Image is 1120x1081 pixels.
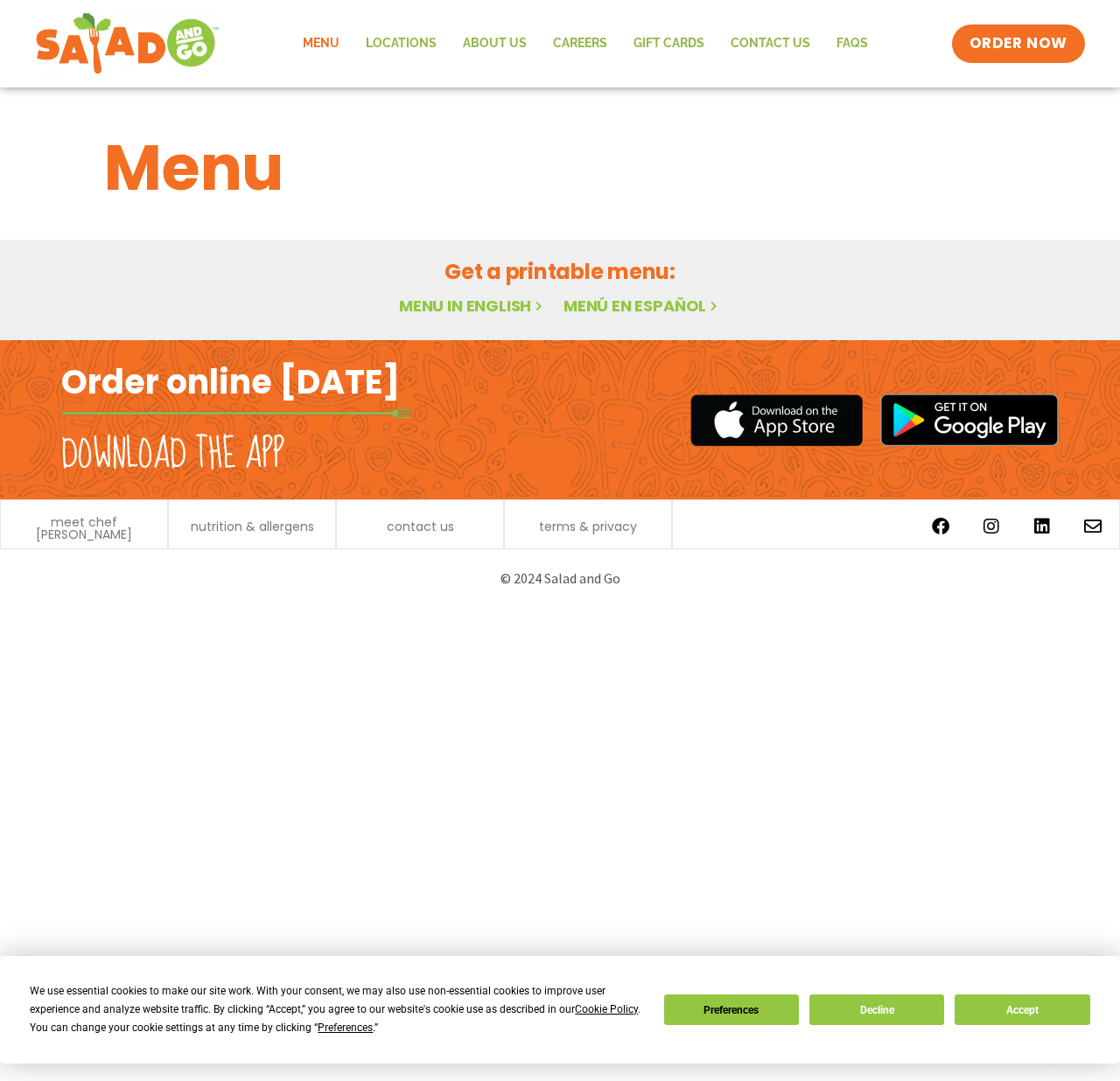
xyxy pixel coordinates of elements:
img: google_play [880,394,1059,446]
a: About Us [450,24,540,64]
span: ORDER NOW [969,33,1067,54]
a: contact us [387,520,454,533]
button: Accept [955,994,1089,1025]
a: ORDER NOW [952,24,1085,63]
button: Decline [809,994,944,1025]
div: We use essential cookies to make our site work. With your consent, we may also use non-essential ... [30,982,642,1037]
p: © 2024 Salad and Go [70,567,1050,590]
h1: Menu [104,121,1016,215]
span: Cookie Policy [575,1003,638,1015]
img: appstore [690,392,863,449]
a: Contact Us [717,24,823,64]
img: fork [61,408,411,418]
a: terms & privacy [539,520,637,533]
button: Preferences [664,994,799,1025]
h2: Get a printable menu: [104,256,1016,287]
a: GIFT CARDS [620,24,717,64]
span: Preferences [318,1022,373,1034]
a: Locations [353,24,450,64]
nav: Menu [290,24,881,64]
a: Menu in English [399,295,546,317]
a: Menú en español [563,295,721,317]
img: new-SAG-logo-768×292 [35,9,220,79]
h2: Order online [DATE] [61,360,400,403]
a: meet chef [PERSON_NAME] [10,516,158,540]
a: Careers [540,24,620,64]
a: FAQs [823,24,881,64]
a: nutrition & allergens [191,520,314,533]
a: Menu [290,24,353,64]
h2: Download the app [61,430,284,479]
